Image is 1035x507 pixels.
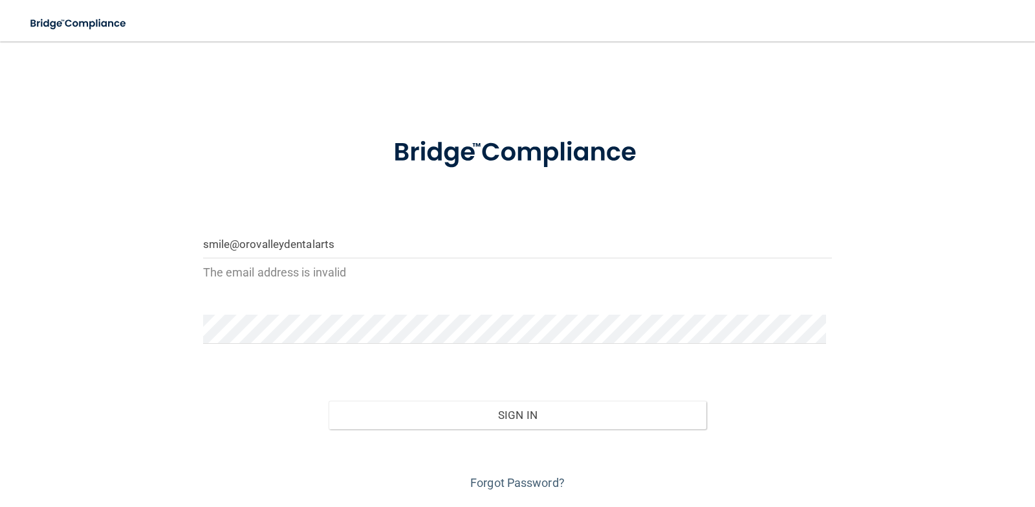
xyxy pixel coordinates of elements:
[203,262,833,283] p: The email address is invalid
[470,476,565,490] a: Forgot Password?
[19,10,138,37] img: bridge_compliance_login_screen.278c3ca4.svg
[329,401,706,429] button: Sign In
[203,229,833,258] input: Email
[367,119,668,186] img: bridge_compliance_login_screen.278c3ca4.svg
